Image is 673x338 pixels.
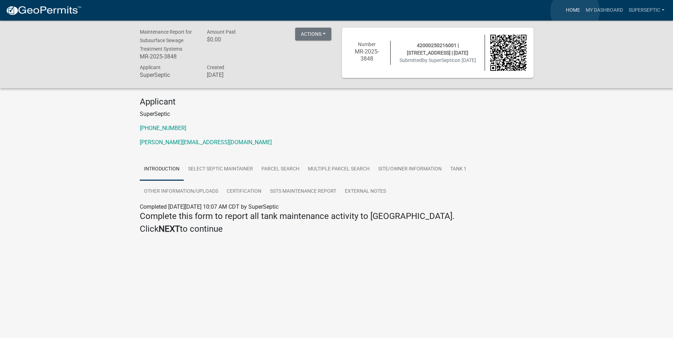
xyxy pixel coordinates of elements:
a: Multiple Parcel Search [304,158,374,181]
a: Home [563,4,583,17]
a: [PHONE_NUMBER] [140,125,186,131]
span: Number [358,41,376,47]
a: SuperSeptic [626,4,667,17]
a: Introduction [140,158,184,181]
span: Amount Paid [207,29,236,35]
a: Certification [222,180,266,203]
a: Other Information/Uploads [140,180,222,203]
button: Actions [295,28,331,40]
h6: MR-2025-3848 [349,48,385,62]
p: SuperSeptic [140,110,534,118]
a: Tank 1 [446,158,471,181]
a: External Notes [341,180,390,203]
h4: Complete this form to report all tank maintenance activity to [GEOGRAPHIC_DATA]. [140,211,534,221]
h6: SuperSeptic [140,72,197,78]
h4: Applicant [140,97,534,107]
h6: $0.00 [207,36,264,43]
a: Site/Owner Information [374,158,446,181]
a: Select Septic Maintainer [184,158,257,181]
img: QR code [490,35,526,71]
span: Applicant [140,64,161,70]
span: Completed [DATE][DATE] 10:07 AM CDT by SuperSeptic [140,203,278,210]
strong: NEXT [159,224,180,234]
span: Submitted on [DATE] [399,57,476,63]
h6: MR-2025-3848 [140,53,197,60]
span: by SuperSeptic [422,57,455,63]
a: My Dashboard [583,4,626,17]
span: Maintenance Report for Subsurface Sewage Treatment Systems [140,29,192,52]
h6: [DATE] [207,72,264,78]
a: [PERSON_NAME][EMAIL_ADDRESS][DOMAIN_NAME] [140,139,272,146]
span: Created [207,64,224,70]
span: 42000250216001 | [STREET_ADDRESS] | [DATE] [407,43,468,56]
a: Parcel search [257,158,304,181]
a: SSTS Maintenance Report [266,180,341,203]
h4: Click to continue [140,224,534,234]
